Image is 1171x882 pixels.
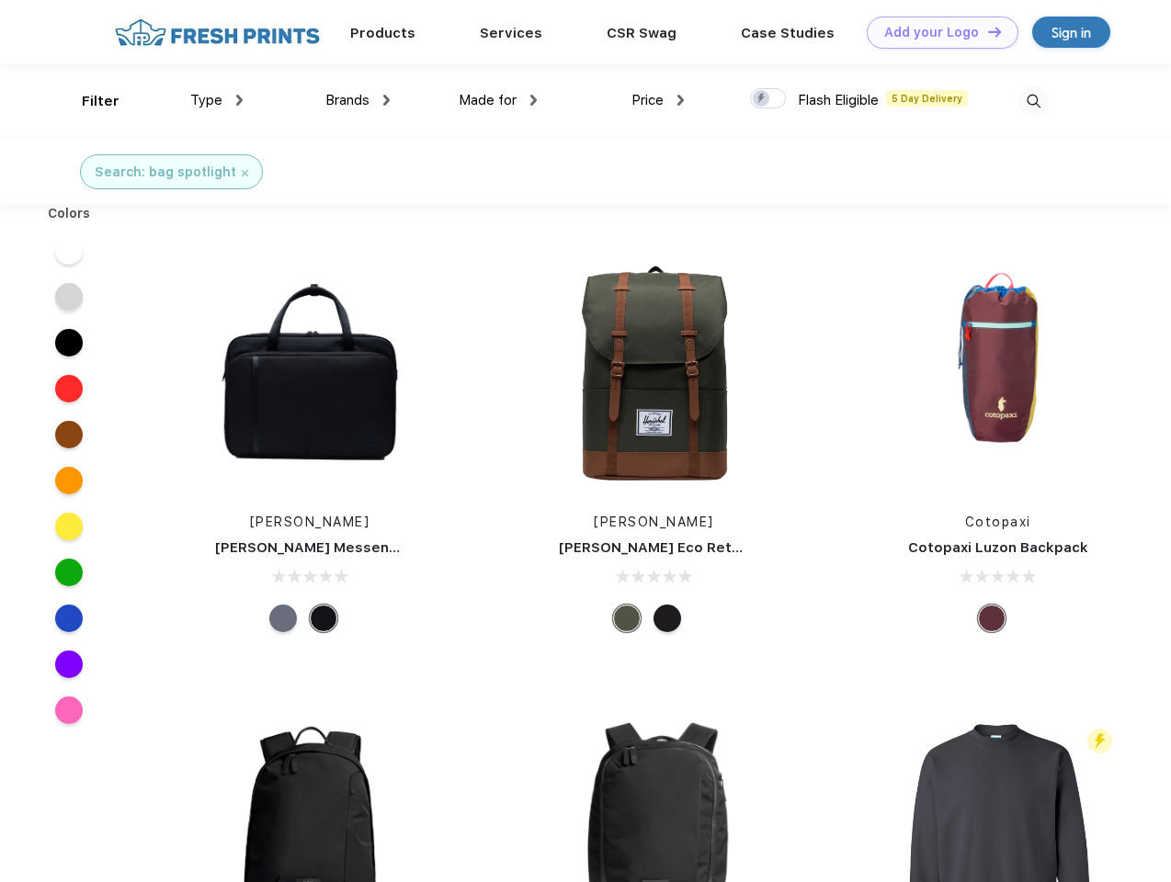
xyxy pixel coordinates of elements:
span: Price [631,92,664,108]
img: dropdown.png [236,95,243,106]
img: dropdown.png [677,95,684,106]
img: DT [988,27,1001,37]
img: filter_cancel.svg [242,170,248,176]
img: func=resize&h=266 [188,250,432,494]
span: 5 Day Delivery [886,90,968,107]
span: Type [190,92,222,108]
div: Filter [82,91,119,112]
a: [PERSON_NAME] Messenger [215,539,414,556]
a: [PERSON_NAME] Eco Retreat 15" Computer Backpack [559,539,935,556]
img: flash_active_toggle.svg [1087,729,1112,753]
img: func=resize&h=266 [531,250,776,494]
a: [PERSON_NAME] [594,514,714,529]
a: [PERSON_NAME] [250,514,370,529]
span: Flash Eligible [798,92,879,108]
a: Sign in [1032,17,1110,48]
a: Cotopaxi Luzon Backpack [908,539,1088,556]
a: Products [350,25,415,41]
div: Black [654,605,681,632]
img: dropdown.png [383,95,390,106]
div: Raven Crosshatch [269,605,297,632]
div: Surprise [978,605,1006,632]
img: func=resize&h=266 [876,250,1120,494]
img: desktop_search.svg [1018,86,1049,117]
div: Colors [34,204,105,223]
div: Sign in [1052,22,1091,43]
div: Search: bag spotlight [95,163,236,182]
span: Made for [459,92,517,108]
div: Black [310,605,337,632]
a: Cotopaxi [965,514,1031,529]
img: dropdown.png [530,95,537,106]
span: Brands [325,92,369,108]
div: Forest [613,605,641,632]
div: Add your Logo [884,25,979,40]
img: fo%20logo%202.webp [109,17,325,49]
